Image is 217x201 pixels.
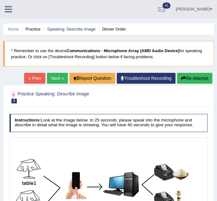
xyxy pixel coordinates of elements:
[10,90,132,103] h2: Practice Speaking: Describe Image
[15,118,41,122] b: Instructions:
[69,73,115,84] button: Report Question
[96,26,126,32] li: Dinner Order
[117,73,175,84] a: Troubleshoot Recording
[20,26,40,32] li: Practice
[11,99,17,103] span: 3
[24,73,45,84] a: « Prev
[47,73,68,84] a: Next »
[47,27,95,31] a: Speaking: Describe Image
[67,48,179,53] b: Communications - Microphone Array (AMD Audio Device)
[3,41,214,66] blockquote: * Remember to use the device for speaking practice. Or click on [Troubleshoot Recording] button b...
[10,114,208,132] h4: Look at the image below. In 25 seconds, please speak into the microphone and describe in detail w...
[162,3,170,9] span: 42
[177,73,212,84] button: Re-Attempt
[8,27,19,31] a: Home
